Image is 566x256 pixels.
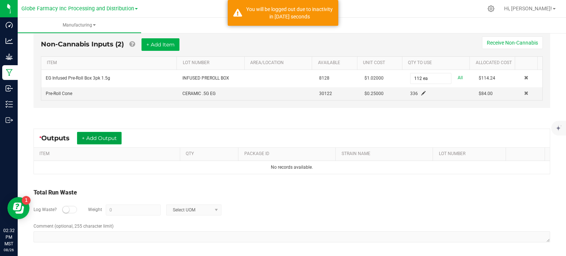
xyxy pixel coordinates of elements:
[182,91,216,96] span: CERAMIC .5G EG
[319,76,329,81] span: 8128
[479,76,495,81] span: $114.24
[363,60,399,66] a: Unit CostSortable
[18,22,141,28] span: Manufacturing
[319,91,332,96] span: 30122
[186,151,235,157] a: QTYSortable
[410,91,418,96] span: 336
[88,206,102,213] label: Weight
[6,85,13,92] inline-svg: Inbound
[6,116,13,124] inline-svg: Outbound
[46,91,72,96] span: Pre-Roll Cone
[129,40,135,48] a: Add Non-Cannabis items that were also consumed in the run (e.g. gloves and packaging); Also add N...
[458,73,463,83] a: All
[250,60,309,66] a: AREA/LOCATIONSortable
[6,69,13,76] inline-svg: Manufacturing
[521,60,535,66] a: Sortable
[6,101,13,108] inline-svg: Inventory
[39,151,177,157] a: ITEMSortable
[22,196,31,205] iframe: Resource center unread badge
[318,60,354,66] a: AVAILABLESortable
[482,36,543,49] button: Receive Non-Cannabis
[6,53,13,60] inline-svg: Grow
[47,60,174,66] a: ITEMSortable
[246,6,333,20] div: You will be logged out due to inactivity in 1113 seconds
[476,60,512,66] a: Allocated CostSortable
[41,134,77,142] span: Outputs
[41,40,124,48] span: Non-Cannabis Inputs (2)
[479,91,493,96] span: $84.00
[34,223,113,229] label: Comment (optional, 255 character limit)
[3,247,14,253] p: 08/26
[7,197,29,219] iframe: Resource center
[3,227,14,247] p: 02:32 PM MST
[183,60,242,66] a: LOT NUMBERSortable
[34,161,550,174] td: No records available.
[34,206,57,213] label: Log Waste?
[364,91,384,96] span: $0.25000
[408,60,467,66] a: QTY TO USESortable
[6,37,13,45] inline-svg: Analytics
[21,6,134,12] span: Globe Farmacy Inc Processing and Distribution
[77,132,122,144] button: + Add Output
[46,76,110,81] span: EG Infused Pre-Roll Box 3pk 1.5g
[6,21,13,29] inline-svg: Dashboard
[244,151,333,157] a: PACKAGE IDSortable
[512,151,542,157] a: Sortable
[364,76,384,81] span: $1.02000
[486,5,496,12] div: Manage settings
[504,6,552,11] span: Hi, [PERSON_NAME]!
[34,188,550,197] div: Total Run Waste
[18,18,141,33] a: Manufacturing
[342,151,430,157] a: STRAIN NAMESortable
[141,38,179,51] button: + Add Item
[439,151,503,157] a: LOT NUMBERSortable
[182,76,229,81] span: INFUSED PREROLL BOX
